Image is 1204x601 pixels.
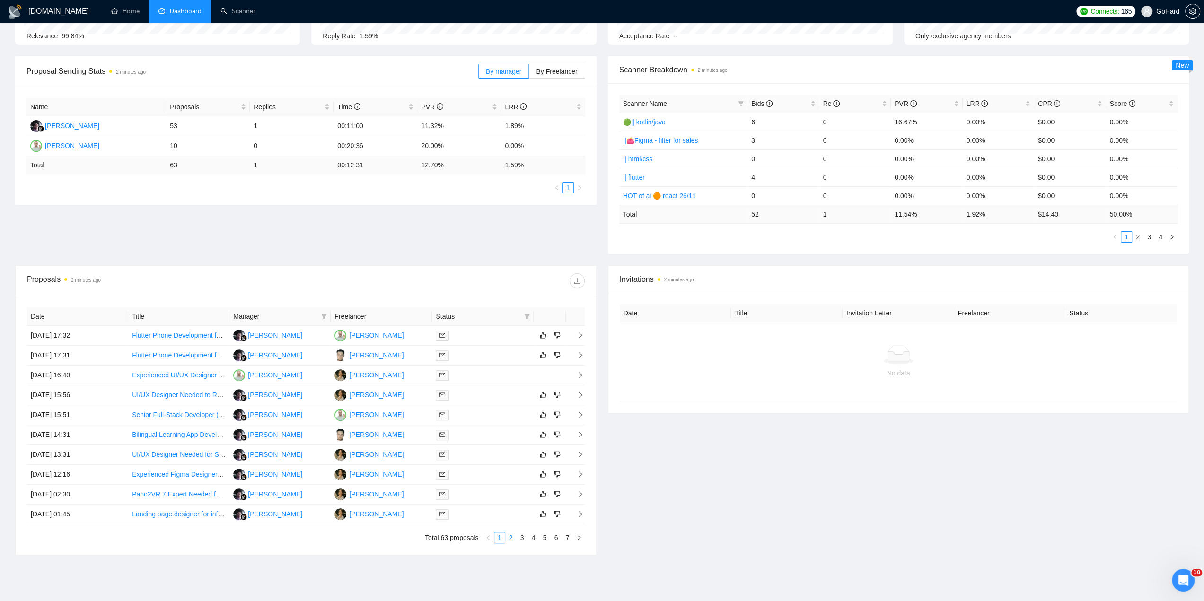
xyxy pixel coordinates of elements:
span: mail [439,372,445,378]
span: Dashboard [170,7,202,15]
a: OT[PERSON_NAME] [334,371,404,378]
button: like [537,469,549,480]
li: 2 [505,532,517,543]
span: Bids [751,100,773,107]
div: [PERSON_NAME] [349,409,404,420]
span: like [540,510,546,518]
a: 1 [563,183,573,193]
span: left [554,185,560,191]
button: like [537,508,549,520]
img: gigradar-bm.png [37,125,44,132]
a: IV[PERSON_NAME] [233,371,302,378]
th: Replies [250,98,334,116]
span: like [540,351,546,359]
td: 10 [166,136,250,156]
a: 🟢|| kotlin/java [623,118,666,126]
span: 10 [1191,569,1202,576]
td: 0.00% [1106,149,1178,168]
a: RR[PERSON_NAME] [233,510,302,517]
button: setting [1185,4,1200,19]
td: 0.00% [963,168,1035,186]
span: dislike [554,510,561,518]
button: right [574,182,585,193]
a: OT[PERSON_NAME] [334,490,404,497]
img: RR [233,449,245,461]
li: 4 [1155,231,1166,243]
a: Senior Full-Stack Developer (React Native or Flutter / Node.js or Similar) to Build a Dating App MVP [132,411,425,418]
span: filter [319,309,329,323]
span: mail [439,332,445,338]
a: Experienced Figma Designer for High-Converting Landing Page (Legal AI) — 3–5 Day Sprint [132,470,404,478]
a: RR[PERSON_NAME] [233,391,302,398]
div: [PERSON_NAME] [349,429,404,440]
td: 0.00% [963,186,1035,205]
span: dislike [554,391,561,399]
img: RR [233,409,245,421]
img: BP [334,429,346,441]
span: -- [673,32,677,40]
li: 3 [517,532,528,543]
span: Scanner Name [623,100,667,107]
td: $0.00 [1034,186,1106,205]
td: Total [619,205,748,223]
img: gigradar-bm.png [240,454,247,461]
td: 1.59 % [501,156,585,174]
a: homeHome [111,7,140,15]
a: 3 [1144,232,1154,242]
span: By manager [486,68,521,75]
span: mail [439,432,445,437]
a: RR[PERSON_NAME] [233,410,302,418]
span: dislike [554,490,561,498]
div: [PERSON_NAME] [349,449,404,460]
span: like [540,470,546,478]
span: New [1176,61,1189,69]
a: ||👛Figma - filter for sales [623,137,698,144]
a: IV[PERSON_NAME] [334,331,404,339]
a: UI/UX Designer Needed to Rework Place Order Funnel + Homepage Prompts (Figma) – Time-Sensitive [132,391,436,399]
td: $0.00 [1034,168,1106,186]
a: 6 [551,532,562,543]
div: [PERSON_NAME] [248,489,302,499]
span: Score [1110,100,1135,107]
li: 3 [1143,231,1155,243]
td: 0.00% [1106,113,1178,131]
span: mail [439,511,445,517]
td: 00:12:31 [334,156,417,174]
span: Reply Rate [323,32,355,40]
td: 52 [747,205,819,223]
th: Date [620,304,731,322]
time: 2 minutes ago [71,278,101,283]
td: Total [26,156,166,174]
td: 0.00% [963,149,1035,168]
span: By Freelancer [536,68,577,75]
a: HOT of ai 🟠 react 26/11 [623,192,696,200]
a: Flutter Phone Development for Healthcare App [132,351,269,359]
td: 16.67% [891,113,963,131]
li: Next Page [574,182,585,193]
td: 1.89% [501,116,585,136]
button: download [570,273,585,288]
td: 12.70 % [417,156,501,174]
div: Proposals [27,273,306,288]
span: mail [439,352,445,358]
span: info-circle [354,103,360,110]
span: like [540,431,546,438]
td: 0.00% [891,149,963,168]
li: Previous Page [551,182,562,193]
span: 165 [1121,6,1132,17]
span: mail [439,392,445,398]
td: 0.00% [891,186,963,205]
span: PVR [421,103,443,111]
div: [PERSON_NAME] [248,330,302,340]
li: 6 [551,532,562,543]
td: 1 [819,205,891,223]
img: gigradar-bm.png [240,335,247,341]
td: 0.00% [963,131,1035,149]
span: CPR [1038,100,1060,107]
a: BP[PERSON_NAME] [334,430,404,438]
div: [PERSON_NAME] [349,509,404,519]
img: RR [233,349,245,361]
a: 2 [1133,232,1143,242]
img: RR [233,429,245,441]
th: Proposals [166,98,250,116]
